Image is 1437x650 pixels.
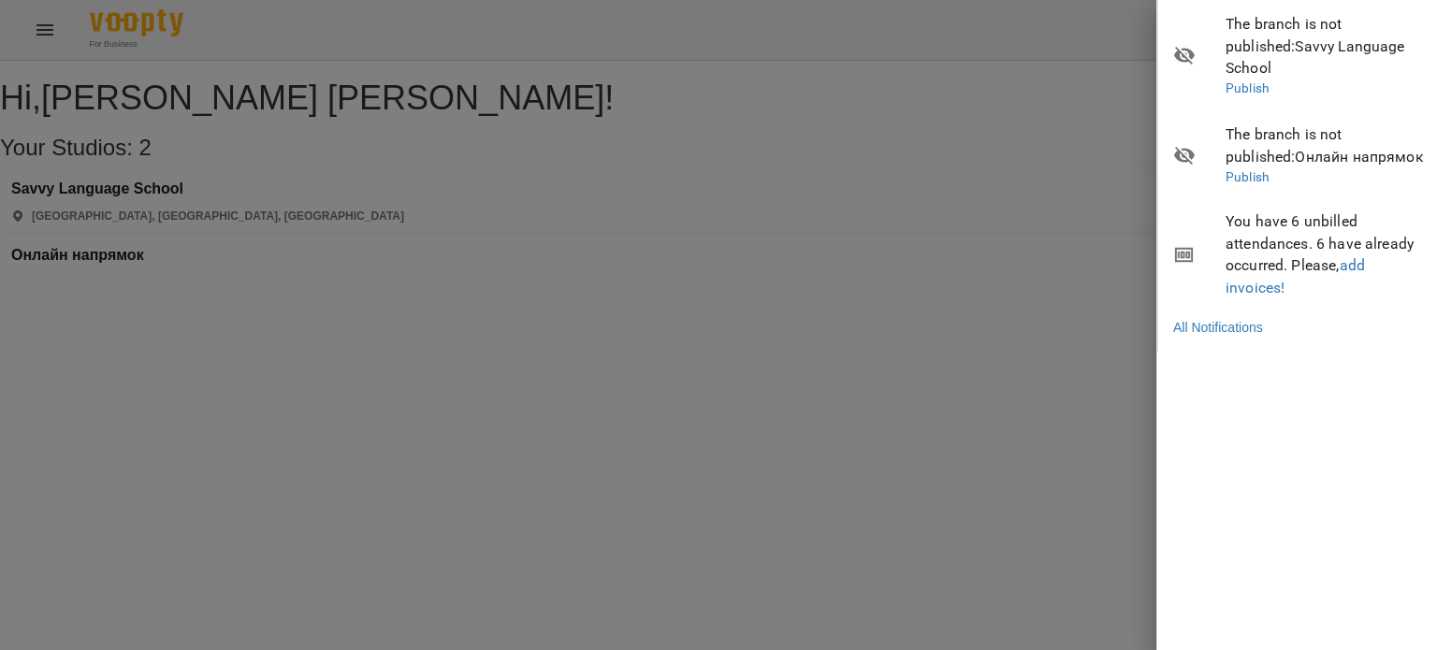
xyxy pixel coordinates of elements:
[1173,318,1263,337] a: All Notifications
[1226,256,1365,296] a: add invoices!
[1226,169,1270,184] a: Publish
[1226,13,1423,79] span: The branch is not published : Savvy Language School
[1226,210,1423,298] span: You have 6 unbilled attendances. 6 have already occurred. Please,
[1226,123,1423,167] span: The branch is not published : Онлайн напрямок
[1226,80,1270,95] a: Publish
